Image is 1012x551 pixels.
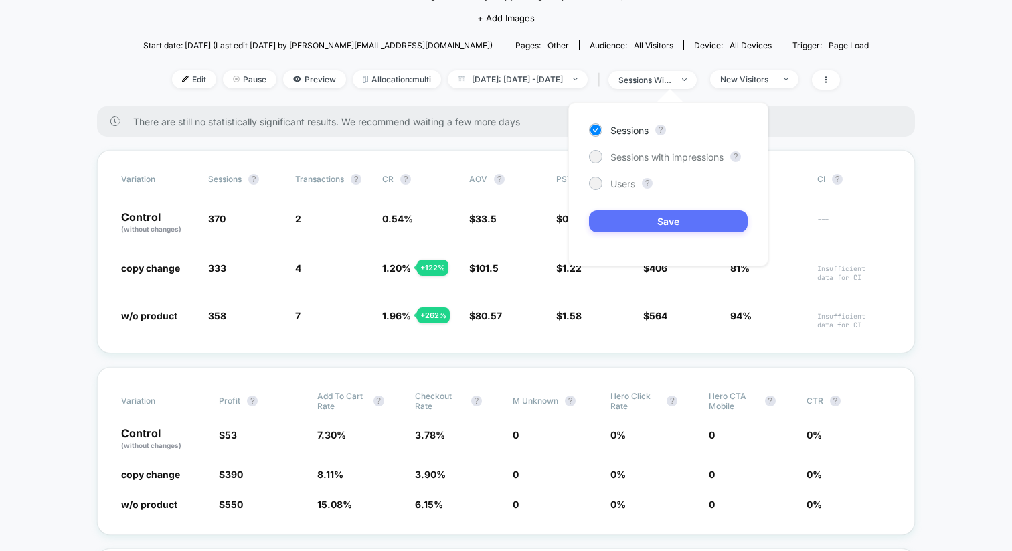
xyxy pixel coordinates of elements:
span: 0 [513,469,519,480]
span: 101.5 [475,262,499,274]
div: New Visitors [720,74,774,84]
img: end [784,78,788,80]
div: + 262 % [417,307,450,323]
span: 0 % [807,499,822,510]
button: ? [248,174,259,185]
span: 4 [295,262,301,274]
div: + 122 % [417,260,448,276]
span: 94% [730,310,752,321]
span: (without changes) [121,441,181,449]
span: 53 [225,429,237,441]
span: Add To Cart Rate [317,391,367,411]
img: end [233,76,240,82]
span: Page Load [829,40,869,50]
span: | [594,70,608,90]
span: Transactions [295,174,344,184]
span: 370 [208,213,226,224]
span: Allocation: multi [353,70,441,88]
button: ? [373,396,384,406]
span: [DATE]: [DATE] - [DATE] [448,70,588,88]
span: Sessions with impressions [610,151,724,163]
span: $ [556,310,582,321]
span: 2 [295,213,301,224]
span: 80.57 [475,310,502,321]
button: ? [471,396,482,406]
span: Variation [121,391,195,411]
span: 0 % [807,429,822,441]
span: 15.08 % [317,499,352,510]
span: Hero click rate [610,391,660,411]
span: Insufficient data for CI [817,312,891,329]
span: w/o product [121,310,177,321]
button: ? [351,174,361,185]
span: 0 % [610,469,626,480]
span: (without changes) [121,225,181,233]
span: Start date: [DATE] (Last edit [DATE] by [PERSON_NAME][EMAIL_ADDRESS][DOMAIN_NAME]) [143,40,493,50]
img: end [682,78,687,81]
span: Sessions [208,174,242,184]
span: copy change [121,262,180,274]
span: $ [469,262,499,274]
span: All Visitors [634,40,673,50]
span: 0 % [807,469,822,480]
button: ? [765,396,776,406]
div: Pages: [515,40,569,50]
span: Variation [121,174,195,185]
button: ? [832,174,843,185]
button: ? [565,396,576,406]
span: AOV [469,174,487,184]
span: 358 [208,310,226,321]
span: $ [469,310,502,321]
span: CR [382,174,394,184]
span: Users [610,178,635,189]
button: ? [247,396,258,406]
span: Sessions [610,125,649,136]
span: 33.5 [475,213,497,224]
span: 0 [709,499,715,510]
span: Insufficient data for CI [817,264,891,282]
span: 550 [225,499,243,510]
span: 0 [513,429,519,441]
span: 3.90 % [415,469,446,480]
div: Audience: [590,40,673,50]
span: $ [219,499,243,510]
img: edit [182,76,189,82]
img: rebalance [363,76,368,83]
span: 0 % [610,429,626,441]
span: w/o product [121,499,177,510]
span: 3.78 % [415,429,445,441]
button: ? [655,125,666,135]
span: There are still no statistically significant results. We recommend waiting a few more days [133,116,888,127]
span: + Add Images [477,13,535,23]
span: Hero CTA mobile [709,391,758,411]
span: copy change [121,469,180,480]
img: end [573,78,578,80]
button: ? [400,174,411,185]
span: 390 [225,469,243,480]
span: --- [817,215,891,234]
span: 0 [709,469,715,480]
span: $ [469,213,497,224]
span: 7 [295,310,301,321]
button: ? [730,151,741,162]
span: 564 [649,310,667,321]
span: 0 [513,499,519,510]
button: ? [667,396,677,406]
div: sessions with impression [618,75,672,85]
span: M Unknown [513,396,558,406]
span: 7.30 % [317,429,346,441]
span: $ [643,310,667,321]
span: $ [219,429,237,441]
button: ? [642,178,653,189]
span: Device: [683,40,782,50]
span: 333 [208,262,226,274]
button: ? [494,174,505,185]
span: 1.58 [562,310,582,321]
span: 0 % [610,499,626,510]
span: 8.11 % [317,469,343,480]
span: Edit [172,70,216,88]
span: Profit [219,396,240,406]
span: 0.54 % [382,213,413,224]
span: Checkout Rate [415,391,465,411]
img: calendar [458,76,465,82]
